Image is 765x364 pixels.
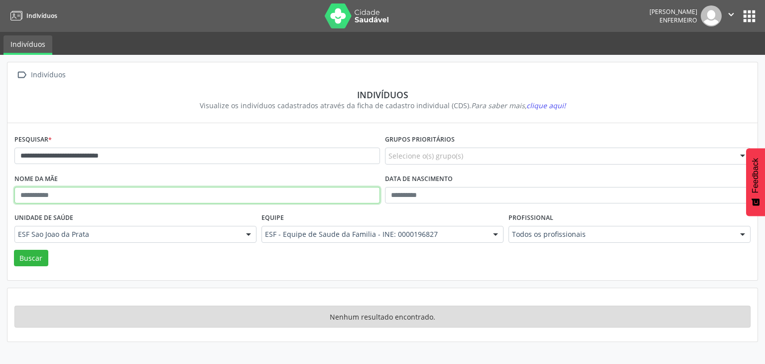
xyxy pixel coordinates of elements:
label: Equipe [261,210,284,226]
i:  [726,9,737,20]
div: Indivíduos [21,89,744,100]
label: Unidade de saúde [14,210,73,226]
a:  Indivíduos [14,68,67,82]
label: Pesquisar [14,132,52,148]
span: Feedback [751,158,760,193]
label: Data de nascimento [385,172,453,187]
a: Indivíduos [7,7,57,24]
label: Grupos prioritários [385,132,455,148]
span: Enfermeiro [659,16,697,24]
button: apps [741,7,758,25]
button: Feedback - Mostrar pesquisa [746,148,765,216]
span: ESF Sao Joao da Prata [18,229,236,239]
span: Indivíduos [26,11,57,20]
span: Selecione o(s) grupo(s) [388,151,463,161]
div: [PERSON_NAME] [649,7,697,16]
div: Visualize os indivíduos cadastrados através da ficha de cadastro individual (CDS). [21,100,744,111]
span: Todos os profissionais [512,229,730,239]
div: Indivíduos [29,68,67,82]
button: Buscar [14,250,48,267]
div: Nenhum resultado encontrado. [14,306,751,328]
span: clique aqui! [526,101,566,110]
i: Para saber mais, [471,101,566,110]
span: ESF - Equipe de Saude da Familia - INE: 0000196827 [265,229,483,239]
label: Nome da mãe [14,172,58,187]
i:  [14,68,29,82]
label: Profissional [509,210,553,226]
img: img [701,5,722,26]
a: Indivíduos [3,35,52,55]
button:  [722,5,741,26]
